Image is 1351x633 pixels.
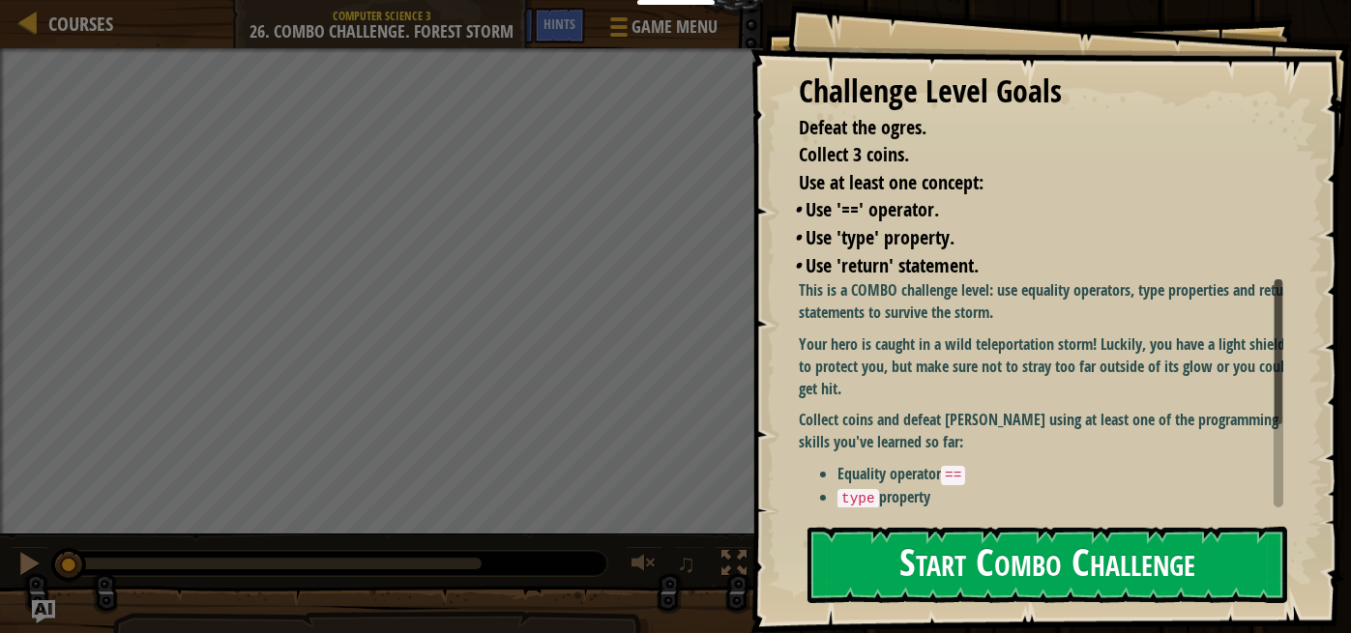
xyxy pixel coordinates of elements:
[39,11,113,37] a: Courses
[775,141,1278,169] li: Collect 3 coins.
[799,279,1298,324] p: This is a COMBO challenge level: use equality operators, type properties and return statements to...
[715,546,753,586] button: Toggle fullscreen
[794,224,1278,252] li: Use 'type' property.
[491,14,524,33] span: Ask AI
[799,70,1283,114] div: Challenge Level Goals
[794,196,801,222] i: •
[631,14,718,40] span: Game Menu
[799,141,909,167] span: Collect 3 coins.
[677,549,696,578] span: ♫
[837,486,1298,509] li: property
[482,8,534,43] button: Ask AI
[595,8,729,53] button: Game Menu
[543,14,575,33] span: Hints
[799,333,1298,400] p: Your hero is caught in a wild teleportation storm! Luckily, you have a light shield to protect yo...
[775,114,1278,142] li: Defeat the ogres.
[799,114,926,140] span: Defeat the ogres.
[941,466,965,485] code: ==
[794,224,801,250] i: •
[808,527,1287,603] button: Start Combo Challenge
[837,463,1298,486] li: Equality operator
[837,489,879,508] code: type
[806,224,955,250] span: Use 'type' property.
[799,169,984,195] span: Use at least one concept:
[794,252,801,278] i: •
[794,196,1278,224] li: Use '==' operator.
[775,169,1278,197] li: Use at least one concept:
[794,252,1278,280] li: Use 'return' statement.
[799,409,1298,453] p: Collect coins and defeat [PERSON_NAME] using at least one of the programming skills you've learne...
[806,196,939,222] span: Use '==' operator.
[48,11,113,37] span: Courses
[10,546,48,586] button: Ctrl + P: Pause
[32,600,55,623] button: Ask AI
[673,546,706,586] button: ♫
[625,546,663,586] button: Adjust volume
[806,252,979,278] span: Use 'return' statement.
